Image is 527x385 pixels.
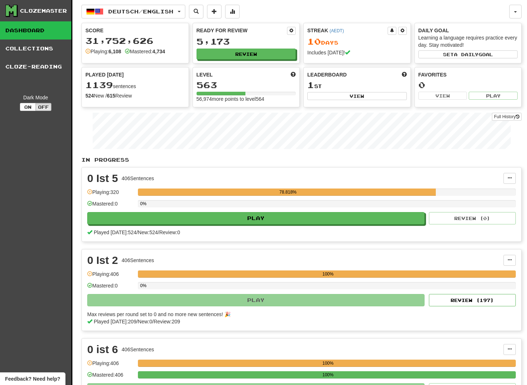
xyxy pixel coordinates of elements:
div: Score [85,27,185,34]
div: Day s [307,37,407,46]
div: Learning a language requires practice every day. Stay motivated! [418,34,518,49]
div: 100% [140,360,516,367]
span: Leaderboard [307,71,347,78]
button: Deutsch/English [81,5,185,18]
span: / [152,319,154,324]
div: Mastered: [125,48,165,55]
a: (AEDT) [329,28,344,33]
strong: 4,734 [152,49,165,54]
div: Playing: 406 [87,360,134,372]
button: Review (197) [429,294,516,306]
div: Streak [307,27,388,34]
div: Mastered: 0 [87,282,134,294]
div: Ready for Review [197,27,287,34]
button: Off [35,103,51,111]
div: Favorites [418,71,518,78]
div: 31,752,626 [85,36,185,45]
div: st [307,80,407,90]
span: 1139 [85,80,113,90]
button: Review [197,49,296,59]
span: Played [DATE]: 209 [94,319,136,324]
div: Mastered: 0 [87,200,134,212]
button: View [418,92,467,100]
span: Played [DATE] [85,71,124,78]
button: Search sentences [189,5,203,18]
button: Review (0) [429,212,516,224]
span: 10 [307,36,321,46]
div: Playing: 320 [87,189,134,200]
p: In Progress [81,156,522,163]
span: Played [DATE]: 524 [94,229,136,235]
div: Mastered: 406 [87,371,134,383]
span: Level [197,71,213,78]
span: Review: 209 [153,319,180,324]
div: 78.818% [140,189,436,196]
button: Play [87,294,425,306]
div: Dark Mode [5,94,66,101]
span: New: 0 [138,319,152,324]
span: / [136,229,138,235]
button: On [20,103,36,111]
div: sentences [85,80,185,90]
div: Includes [DATE]! [307,49,407,56]
button: View [307,92,407,100]
span: Score more points to level up [291,71,296,78]
span: This week in points, UTC [402,71,407,78]
div: 0 ist 6 [87,344,118,355]
button: Play [469,92,518,100]
button: Seta dailygoal [418,50,518,58]
div: 0 Ist 5 [87,173,118,184]
div: 5,173 [197,37,296,46]
div: 56,974 more points to level 564 [197,95,296,103]
strong: 6,108 [109,49,121,54]
span: 1 [307,80,314,90]
div: 0 Ist 2 [87,255,118,266]
strong: 524 [85,93,94,99]
div: Daily Goal [418,27,518,34]
div: 100% [140,371,516,378]
div: 406 Sentences [122,175,154,182]
div: 100% [140,270,516,278]
div: Clozemaster [20,7,67,15]
span: a daily [454,52,478,57]
div: 406 Sentences [122,346,154,353]
strong: 615 [107,93,115,99]
div: Max reviews per round set to 0 and no more new sentences! 🎉 [87,311,511,318]
span: / [136,319,138,324]
button: More stats [225,5,240,18]
div: New / Review [85,92,185,99]
div: 0 [418,80,518,90]
span: Deutsch / English [108,8,173,15]
div: Playing: [85,48,121,55]
div: 406 Sentences [122,257,154,264]
a: Full History [492,113,522,121]
span: / [158,229,159,235]
button: Play [87,212,425,224]
div: Playing: 406 [87,270,134,282]
span: New: 524 [138,229,158,235]
span: Review: 0 [159,229,180,235]
span: Open feedback widget [5,375,60,382]
div: 563 [197,80,296,90]
button: Add sentence to collection [207,5,222,18]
